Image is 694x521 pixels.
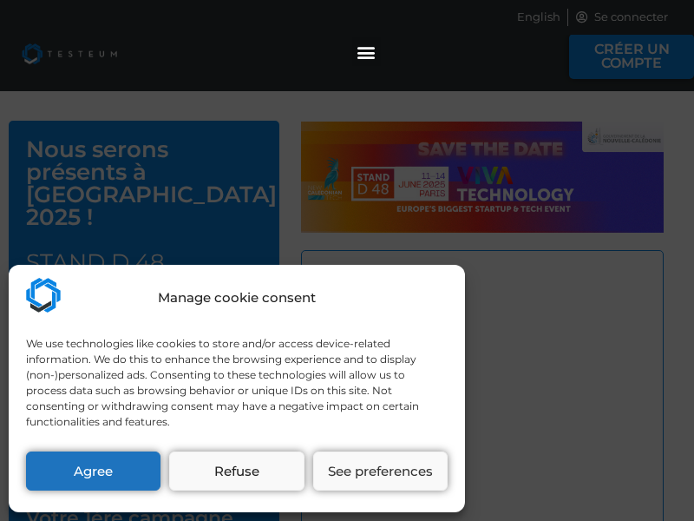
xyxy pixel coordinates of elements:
div: Permuter le menu [352,37,381,66]
div: We use technologies like cookies to store and/or access device-related information. We do this to... [26,336,446,430]
div: Manage cookie consent [158,288,316,308]
img: Testeum.com - Application crowdtesting platform [26,278,61,313]
button: Agree [26,452,160,491]
button: Refuse [169,452,304,491]
button: See preferences [313,452,448,491]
